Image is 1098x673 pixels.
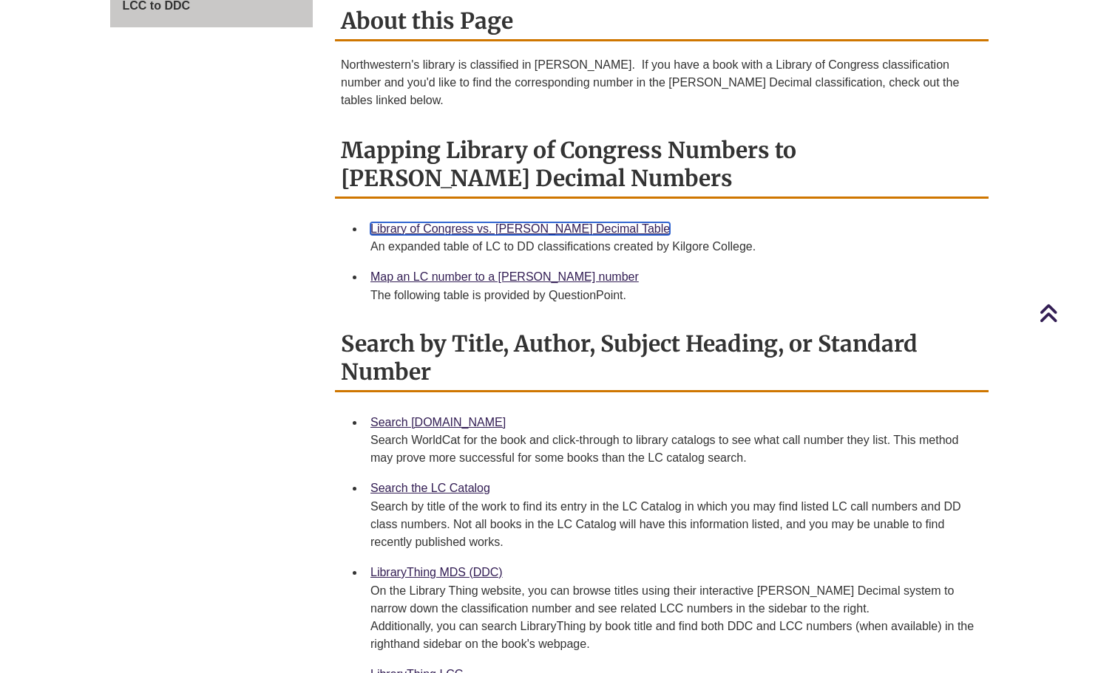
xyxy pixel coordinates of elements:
h2: Search by Title, Author, Subject Heading, or Standard Number [335,325,989,392]
div: An expanded table of LC to DD classifications created by Kilgore College. [370,238,977,256]
div: Search WorldCat for the book and click-through to library catalogs to see what call number they l... [370,431,977,467]
a: Search the LC Catalog [370,482,490,494]
a: Map an LC number to a [PERSON_NAME] number [370,270,639,283]
a: Library of Congress vs. [PERSON_NAME] Decimal Table [370,222,670,235]
div: The following table is provided by QuestionPoint. [370,287,977,304]
p: Northwestern's library is classified in [PERSON_NAME]. If you have a book with a Library of Congr... [341,56,983,109]
div: Search by title of the work to find its entry in the LC Catalog in which you may find listed LC c... [370,498,977,551]
a: LibraryThing MDS (DDC) [370,566,503,578]
h2: About this Page [335,2,989,41]
div: On the Library Thing website, you can browse titles using their interactive [PERSON_NAME] Decimal... [370,582,977,653]
h2: Mapping Library of Congress Numbers to [PERSON_NAME] Decimal Numbers [335,131,989,199]
a: Search [DOMAIN_NAME] [370,416,506,428]
a: Back to Top [1039,303,1094,323]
